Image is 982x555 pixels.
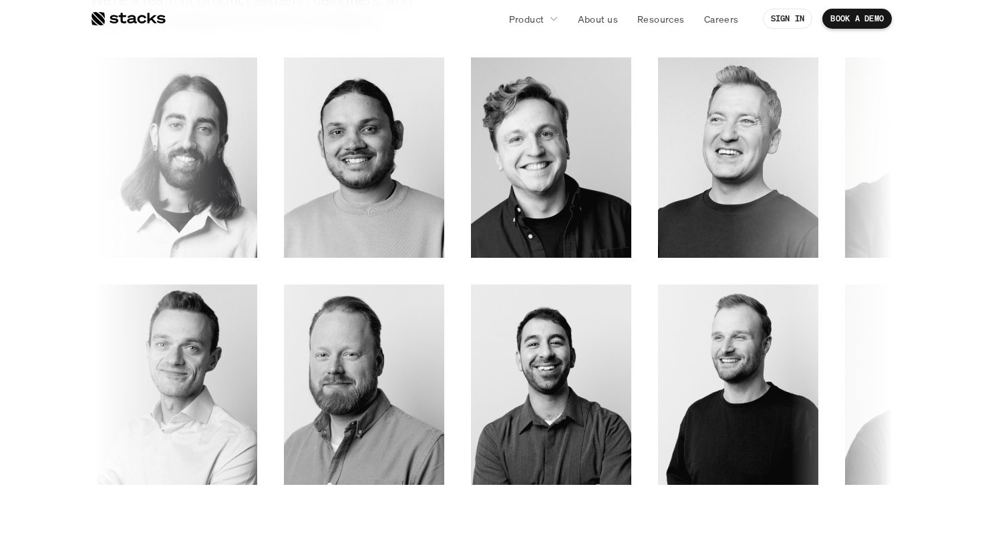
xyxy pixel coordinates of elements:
a: SIGN IN [763,9,813,29]
a: Careers [696,7,747,31]
p: Careers [704,12,739,26]
p: SIGN IN [771,14,805,23]
p: Resources [637,12,685,26]
p: Product [509,12,544,26]
a: BOOK A DEMO [822,9,892,29]
a: About us [570,7,626,31]
p: About us [578,12,618,26]
a: Resources [629,7,693,31]
p: BOOK A DEMO [830,14,884,23]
